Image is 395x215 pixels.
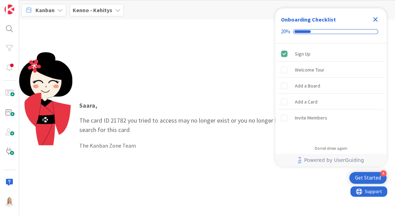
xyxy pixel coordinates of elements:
[15,1,32,9] span: Support
[314,146,347,151] div: Do not show again
[278,78,384,93] div: Add a Board is incomplete.
[355,174,381,181] div: Get Started
[281,15,336,24] div: Onboarding Checklist
[281,28,381,35] div: Checklist progress: 20%
[35,6,55,14] span: Kanban
[79,101,388,134] p: The card ID 21782 you tried to access may no longer exist or you no longer have access to this bo...
[73,7,112,14] b: Kenno - Kehitys
[380,170,386,176] div: 4
[79,141,388,150] div: The Kanban Zone Team
[281,28,290,35] div: 20%
[5,5,14,14] img: Visit kanbanzone.com
[5,197,14,207] img: SL
[79,101,97,109] strong: Saara ,
[295,114,327,122] div: Invite Members
[278,46,384,61] div: Sign Up is complete.
[295,50,310,58] div: Sign Up
[349,172,386,184] div: Open Get Started checklist, remaining modules: 4
[295,82,320,90] div: Add a Board
[279,154,383,166] a: Powered by UserGuiding
[275,43,386,141] div: Checklist items
[275,8,386,166] div: Checklist Container
[304,156,364,164] span: Powered by UserGuiding
[295,66,324,74] div: Welcome Tour
[275,154,386,166] div: Footer
[278,110,384,125] div: Invite Members is incomplete.
[278,62,384,77] div: Welcome Tour is incomplete.
[278,94,384,109] div: Add a Card is incomplete.
[295,98,317,106] div: Add a Card
[370,14,381,25] div: Close Checklist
